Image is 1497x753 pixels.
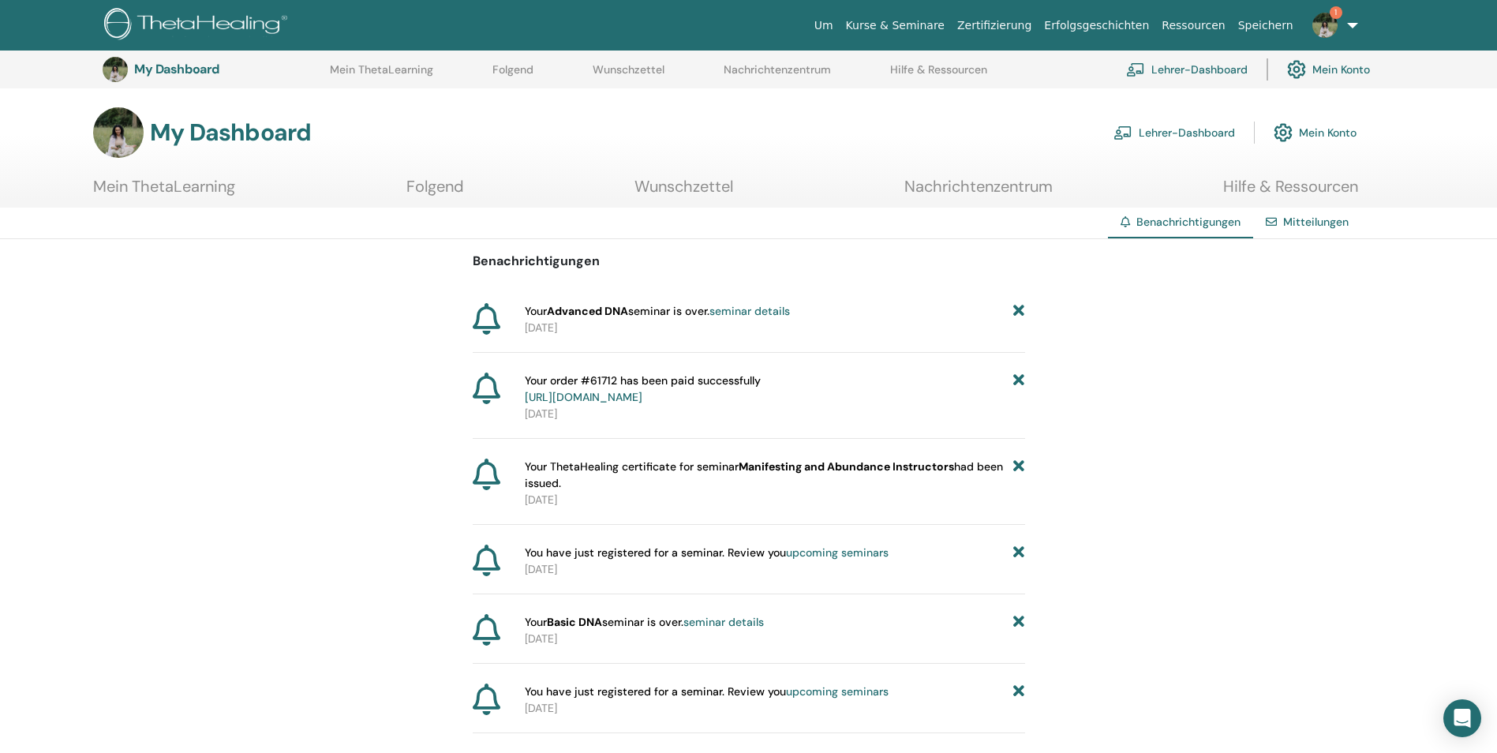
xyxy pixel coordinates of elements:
a: Wunschzettel [634,177,733,208]
a: Erfolgsgeschichten [1038,11,1155,40]
p: [DATE] [525,492,1025,508]
a: Zertifizierung [951,11,1038,40]
span: You have just registered for a seminar. Review you [525,684,889,700]
a: Mein ThetaLearning [93,177,235,208]
a: Folgend [406,177,464,208]
img: cog.svg [1274,119,1293,146]
a: Hilfe & Ressourcen [890,63,987,88]
a: Kurse & Seminare [840,11,951,40]
p: [DATE] [525,406,1025,422]
a: Hilfe & Ressourcen [1223,177,1358,208]
a: upcoming seminars [786,684,889,699]
a: Ressourcen [1155,11,1231,40]
a: seminar details [709,304,790,318]
span: You have just registered for a seminar. Review you [525,545,889,561]
strong: Basic DNA [547,615,602,629]
a: Nachrichtenzentrum [904,177,1053,208]
span: Your seminar is over. [525,614,764,631]
a: Speichern [1232,11,1300,40]
p: [DATE] [525,631,1025,647]
span: Your order #61712 has been paid successfully [525,373,761,406]
img: logo.png [104,8,293,43]
img: default.jpg [1312,13,1338,38]
b: Manifesting and Abundance Instructors [739,459,954,474]
p: Benachrichtigungen [473,252,1025,271]
img: cog.svg [1287,56,1306,83]
a: seminar details [683,615,764,629]
span: Your ThetaHealing certificate for seminar had been issued. [525,459,1014,492]
a: Nachrichtenzentrum [724,63,831,88]
a: upcoming seminars [786,545,889,560]
a: Mitteilungen [1283,215,1349,229]
a: [URL][DOMAIN_NAME] [525,390,642,404]
a: Um [808,11,840,40]
span: Your seminar is over. [525,303,790,320]
img: chalkboard-teacher.svg [1126,62,1145,77]
span: 1 [1330,6,1342,19]
img: chalkboard-teacher.svg [1113,126,1132,140]
a: Folgend [492,63,533,88]
p: [DATE] [525,700,1025,717]
a: Mein Konto [1274,115,1357,150]
img: default.jpg [103,57,128,82]
h3: My Dashboard [150,118,311,147]
a: Mein ThetaLearning [330,63,433,88]
span: Benachrichtigungen [1136,215,1241,229]
img: default.jpg [93,107,144,158]
p: [DATE] [525,561,1025,578]
div: Open Intercom Messenger [1443,699,1481,737]
a: Lehrer-Dashboard [1113,115,1235,150]
a: Mein Konto [1287,52,1370,87]
p: [DATE] [525,320,1025,336]
a: Wunschzettel [593,63,664,88]
a: Lehrer-Dashboard [1126,52,1248,87]
strong: Advanced DNA [547,304,628,318]
h3: My Dashboard [134,62,292,77]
